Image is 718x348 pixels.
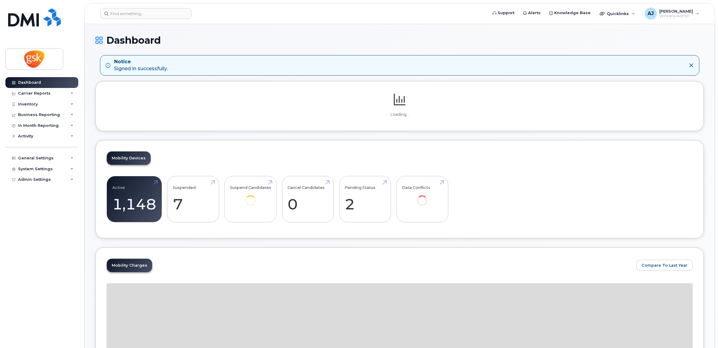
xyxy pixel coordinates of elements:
h1: Dashboard [95,35,704,45]
a: Data Conflicts [402,179,443,214]
span: Compare To Last Year [642,262,688,268]
a: Suspend Candidates [230,179,271,214]
a: Cancel Candidates 0 [288,179,328,219]
a: Suspended 7 [173,179,213,219]
p: Loading... [107,112,693,117]
a: Active 1,148 [112,179,156,219]
strong: Notice [114,58,168,65]
a: Pending Status 2 [345,179,385,219]
div: Signed in successfully. [114,58,168,72]
a: Mobility Devices [107,152,151,165]
button: Compare To Last Year [636,260,693,271]
a: Mobility Charges [107,259,152,272]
